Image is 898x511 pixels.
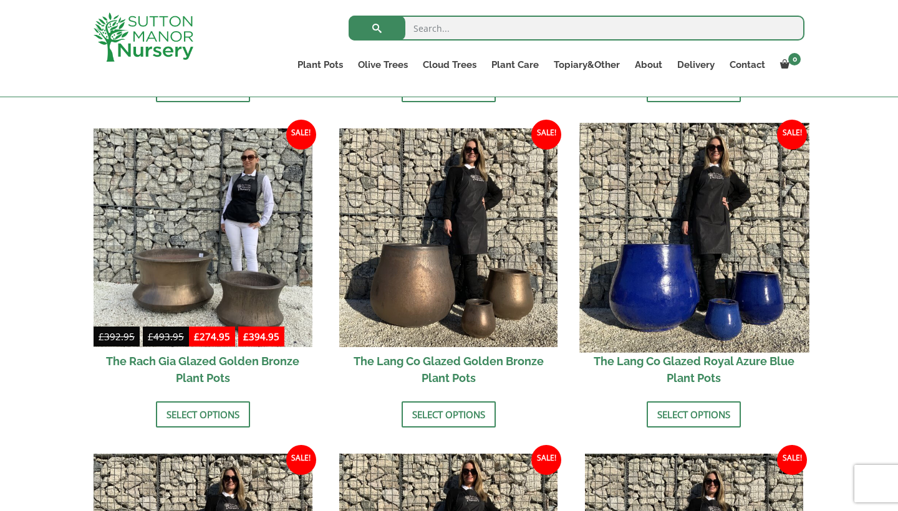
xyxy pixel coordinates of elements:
span: £ [194,330,200,343]
span: £ [148,330,153,343]
img: The Lang Co Glazed Golden Bronze Plant Pots [339,128,558,347]
del: - [94,329,189,347]
a: Select options for “The Lang Co Glazed Golden Bronze Plant Pots” [402,401,496,427]
a: Olive Trees [350,56,415,74]
a: Cloud Trees [415,56,484,74]
a: Topiary&Other [546,56,627,74]
a: Contact [722,56,773,74]
bdi: 274.95 [194,330,230,343]
h2: The Rach Gia Glazed Golden Bronze Plant Pots [94,347,312,392]
a: Sale! The Lang Co Glazed Golden Bronze Plant Pots [339,128,558,392]
a: Select options for “The Lang Co Glazed Royal Azure Blue Plant Pots” [647,401,741,427]
span: Sale! [286,120,316,150]
h2: The Lang Co Glazed Royal Azure Blue Plant Pots [585,347,804,392]
span: Sale! [777,120,807,150]
span: £ [243,330,249,343]
a: Sale! The Lang Co Glazed Royal Azure Blue Plant Pots [585,128,804,392]
a: Plant Care [484,56,546,74]
a: 0 [773,56,804,74]
h2: The Lang Co Glazed Golden Bronze Plant Pots [339,347,558,392]
bdi: 392.95 [99,330,135,343]
span: 0 [788,53,801,65]
a: Plant Pots [290,56,350,74]
span: £ [99,330,104,343]
a: Sale! £392.95-£493.95 £274.95-£394.95 The Rach Gia Glazed Golden Bronze Plant Pots [94,128,312,392]
a: Select options for “The Rach Gia Glazed Golden Bronze Plant Pots” [156,401,250,427]
span: Sale! [286,445,316,475]
bdi: 394.95 [243,330,279,343]
a: Delivery [670,56,722,74]
span: Sale! [777,445,807,475]
a: About [627,56,670,74]
bdi: 493.95 [148,330,184,343]
span: Sale! [531,445,561,475]
input: Search... [349,16,804,41]
ins: - [189,329,284,347]
img: The Lang Co Glazed Royal Azure Blue Plant Pots [579,123,809,352]
img: The Rach Gia Glazed Golden Bronze Plant Pots [94,128,312,347]
span: Sale! [531,120,561,150]
img: logo [94,12,193,62]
